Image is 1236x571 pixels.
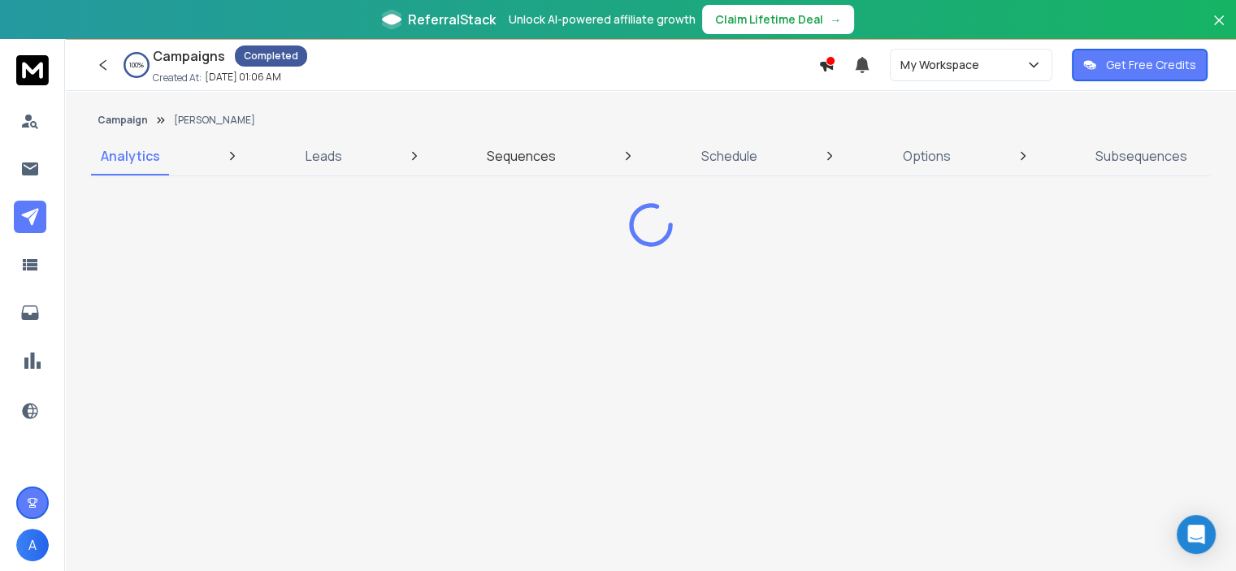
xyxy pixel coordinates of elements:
[1095,146,1187,166] p: Subsequences
[692,136,767,175] a: Schedule
[101,146,160,166] p: Analytics
[1072,49,1208,81] button: Get Free Credits
[174,114,255,127] p: [PERSON_NAME]
[830,11,841,28] span: →
[16,529,49,561] button: A
[296,136,352,175] a: Leads
[1086,136,1197,175] a: Subsequences
[408,10,496,29] span: ReferralStack
[98,114,148,127] button: Campaign
[205,71,281,84] p: [DATE] 01:06 AM
[153,46,225,66] h1: Campaigns
[509,11,696,28] p: Unlock AI-powered affiliate growth
[306,146,342,166] p: Leads
[1177,515,1216,554] div: Open Intercom Messenger
[1106,57,1196,73] p: Get Free Credits
[153,71,202,84] p: Created At:
[235,45,307,67] div: Completed
[701,146,757,166] p: Schedule
[129,60,144,70] p: 100 %
[477,136,566,175] a: Sequences
[892,136,960,175] a: Options
[902,146,950,166] p: Options
[900,57,986,73] p: My Workspace
[702,5,854,34] button: Claim Lifetime Deal→
[487,146,556,166] p: Sequences
[91,136,170,175] a: Analytics
[1208,10,1229,49] button: Close banner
